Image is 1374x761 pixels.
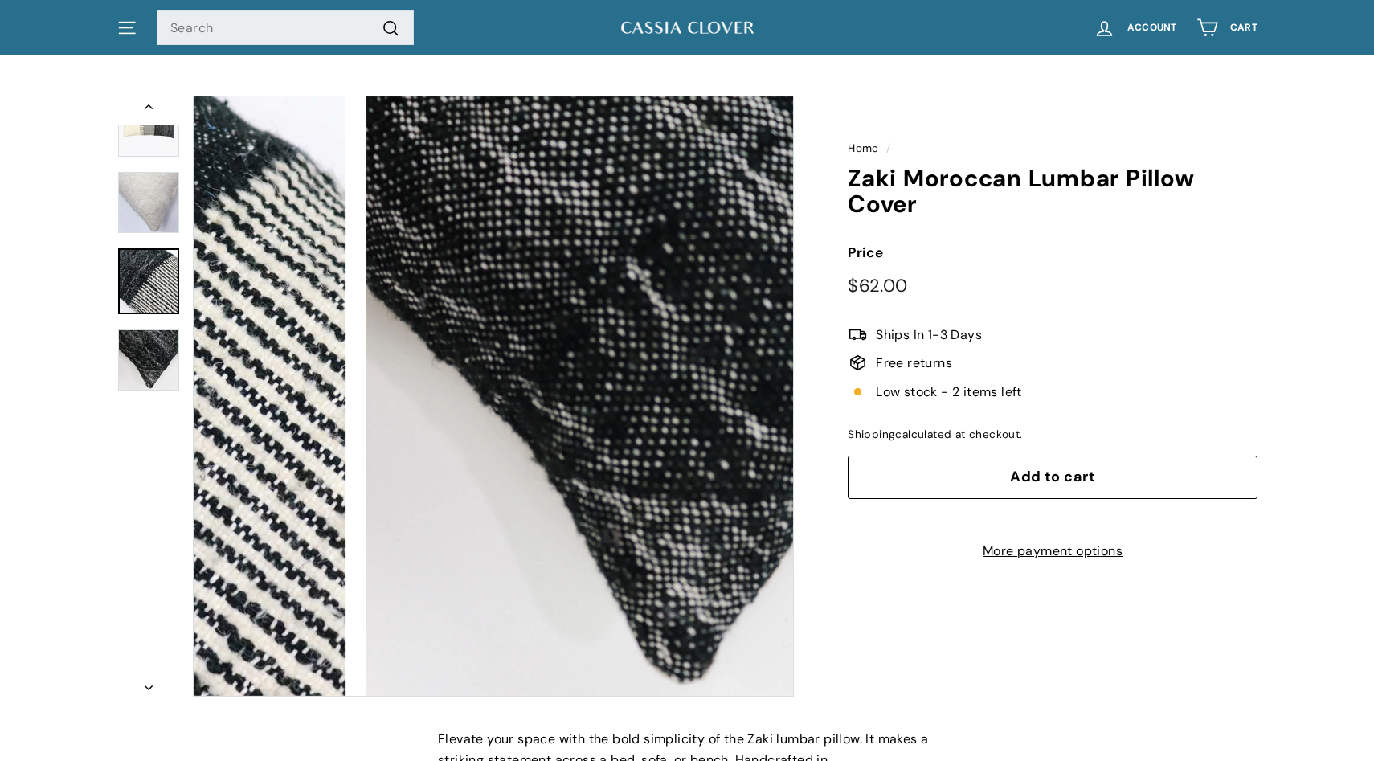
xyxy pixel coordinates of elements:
span: Cart [1230,23,1257,33]
span: / [882,141,894,155]
button: Next [117,669,181,698]
button: Previous [117,96,181,125]
span: $62.00 [848,274,907,297]
h1: Zaki Moroccan Lumbar Pillow Cover [848,166,1257,218]
a: Home [848,141,879,155]
span: Ships In 1-3 Days [876,325,982,346]
img: Zaki Moroccan Lumbar Pillow Cover [118,97,179,157]
img: Zaki Moroccan Lumbar Pillow Cover [118,172,179,233]
span: Low stock - 2 items left [876,382,1022,403]
input: Search [157,10,414,46]
a: Shipping [848,428,895,441]
label: Price [848,242,1257,264]
img: Zaki Moroccan Lumbar Pillow Cover [118,329,179,391]
span: Account [1127,23,1177,33]
nav: breadcrumbs [848,140,1257,158]
button: Add to cart [848,456,1257,499]
span: Free returns [876,353,952,374]
a: Account [1084,4,1187,51]
img: Zaki Moroccan Lumbar Pillow Cover [366,96,966,696]
div: calculated at checkout. [848,426,1257,444]
a: Cart [1187,4,1267,51]
a: Zaki Moroccan Lumbar Pillow Cover [118,248,179,314]
span: Add to cart [1010,467,1095,486]
a: More payment options [848,541,1257,562]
